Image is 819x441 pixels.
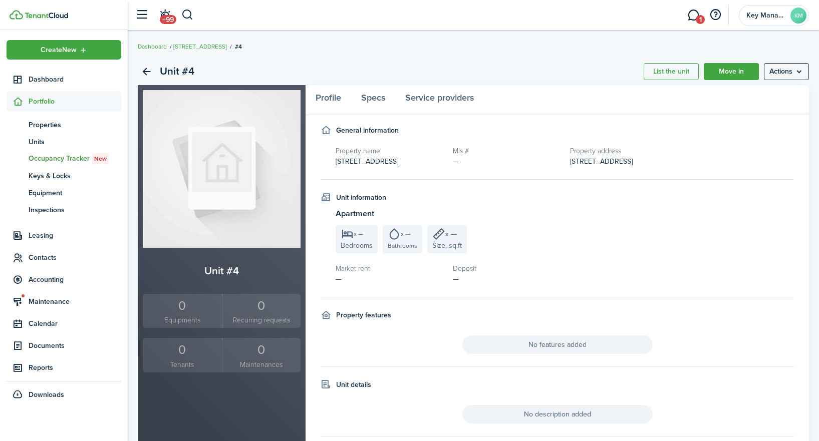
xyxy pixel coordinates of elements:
h4: General information [336,125,399,136]
h5: Property name [336,146,443,156]
img: TenantCloud [25,13,68,19]
menu-btn: Actions [764,63,809,80]
span: No description added [462,405,653,423]
a: Inspections [7,201,121,218]
span: Dashboard [29,74,121,85]
h5: Deposit [453,263,560,274]
h5: Property address [570,146,794,156]
span: Equipment [29,188,121,198]
span: No features added [462,335,653,354]
span: Reports [29,362,121,373]
span: [STREET_ADDRESS] [570,156,633,167]
a: [STREET_ADDRESS] [173,42,227,51]
h5: Market rent [336,263,443,274]
button: Open menu [7,40,121,60]
a: Move in [704,63,759,80]
span: Leasing [29,230,121,241]
a: Notifications [155,3,174,28]
span: Bedrooms [341,240,373,251]
a: 0Tenants [143,338,222,372]
span: Portfolio [29,96,121,107]
button: Open menu [764,63,809,80]
img: Unit avatar [143,90,301,248]
a: Messaging [684,3,703,28]
div: 0 [225,296,299,315]
a: 0Maintenances [222,338,301,372]
a: 0Equipments [143,294,222,328]
span: Keys & Locks [29,171,121,181]
span: — [453,274,459,284]
a: Reports [7,358,121,377]
span: +99 [160,15,176,24]
h4: Property features [336,310,391,320]
span: Bathrooms [388,241,417,250]
small: Tenants [145,359,219,370]
h3: Apartment [336,208,794,220]
span: #4 [235,42,242,51]
span: Occupancy Tracker [29,153,121,164]
span: Inspections [29,205,121,215]
span: x — [354,231,363,237]
a: Dashboard [138,42,167,51]
a: Occupancy TrackerNew [7,150,121,167]
span: Downloads [29,389,64,400]
button: Open sidebar [132,6,151,25]
div: 0 [145,296,219,315]
a: 0Recurring requests [222,294,301,328]
span: [STREET_ADDRESS] [336,156,398,167]
a: Equipment [7,184,121,201]
h5: Mls # [453,146,560,156]
img: TenantCloud [10,10,23,20]
span: Maintenance [29,296,121,307]
div: 0 [225,340,299,359]
span: Create New [41,47,77,54]
span: 1 [696,15,705,24]
span: Documents [29,340,121,351]
span: x — [445,229,457,239]
small: Maintenances [225,359,299,370]
span: Key Management [746,12,786,19]
span: — [453,156,459,167]
h2: Unit #4 [160,63,194,80]
h2: Unit #4 [143,263,301,279]
a: Profile [306,85,351,115]
small: Recurring requests [225,315,299,325]
span: Calendar [29,318,121,329]
a: Specs [351,85,395,115]
div: 0 [145,340,219,359]
button: Search [181,7,194,24]
h4: Unit details [336,379,371,390]
span: — [336,274,342,284]
span: Properties [29,120,121,130]
span: Accounting [29,274,121,285]
a: Back [138,63,155,80]
avatar-text: KM [790,8,806,24]
a: Units [7,133,121,150]
span: New [94,154,107,163]
span: Units [29,137,121,147]
a: Keys & Locks [7,167,121,184]
span: Size, sq.ft [432,240,462,251]
h4: Unit information [336,192,386,203]
small: Equipments [145,315,219,325]
a: Service providers [395,85,484,115]
a: Properties [7,116,121,133]
span: x — [401,231,410,237]
a: List the unit [644,63,699,80]
span: Contacts [29,252,121,263]
a: Dashboard [7,70,121,89]
button: Open resource center [707,7,724,24]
